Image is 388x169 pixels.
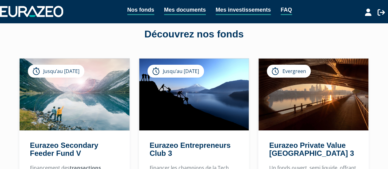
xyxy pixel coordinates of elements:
[216,6,271,15] a: Mes investissements
[164,6,206,15] a: Mes documents
[127,6,154,15] a: Nos fonds
[259,59,368,130] img: Eurazeo Private Value Europe 3
[267,65,311,78] div: Evergreen
[19,27,369,41] div: Découvrez nos fonds
[139,59,249,130] img: Eurazeo Entrepreneurs Club 3
[28,65,84,78] div: Jusqu’au [DATE]
[148,65,204,78] div: Jusqu’au [DATE]
[150,141,231,157] a: Eurazeo Entrepreneurs Club 3
[30,141,98,157] a: Eurazeo Secondary Feeder Fund V
[281,6,292,15] a: FAQ
[20,59,129,130] img: Eurazeo Secondary Feeder Fund V
[269,141,354,157] a: Eurazeo Private Value [GEOGRAPHIC_DATA] 3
